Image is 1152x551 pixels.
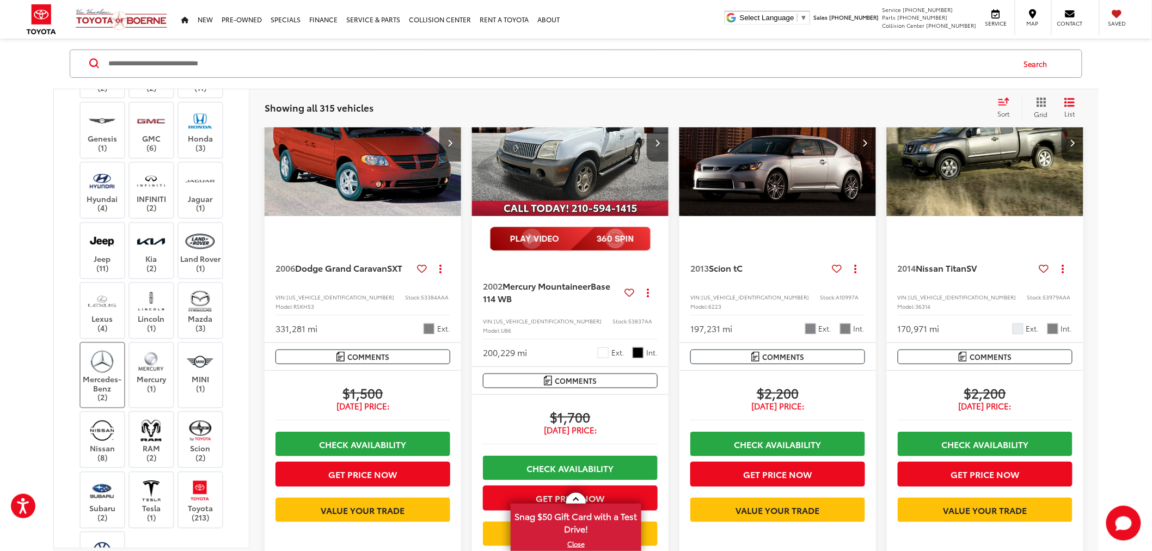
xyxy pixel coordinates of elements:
img: Vic Vaughan Toyota of Boerne in Boerne, TX) [136,418,166,444]
button: Get Price Now [898,462,1073,486]
span: [DATE] Price: [690,401,865,412]
label: Kia (2) [130,229,174,273]
button: Get Price Now [690,462,865,486]
img: Vic Vaughan Toyota of Boerne in Boerne, TX) [185,289,215,314]
span: 6223 [708,302,721,310]
button: Actions [639,283,658,302]
span: Map [1021,20,1045,27]
label: Hyundai (4) [81,169,125,213]
a: Check Availability [275,432,450,456]
span: Saved [1105,20,1129,27]
span: Service [984,20,1008,27]
button: Actions [846,259,865,278]
span: Model: [898,302,916,310]
span: [US_VEHICLE_IDENTIFICATION_NUMBER] [909,293,1016,301]
button: Comments [690,350,865,364]
label: Scion (2) [179,418,223,462]
span: A10997A [836,293,859,301]
span: $2,200 [690,384,865,401]
span: Classic Silver Metallic [805,323,816,334]
img: Vic Vaughan Toyota of Boerne in Boerne, TX) [136,108,166,134]
span: Comments [555,376,597,386]
a: 2013 Scion tC Base2013 Scion tC Base2013 Scion tC Base2013 Scion tC Base [679,69,877,217]
span: Glacier White [1013,323,1024,334]
a: Value Your Trade [690,498,865,522]
span: 2002 [483,279,503,292]
label: Toyota (213) [179,478,223,522]
label: Lexus (4) [81,289,125,333]
label: GMC (6) [130,108,174,152]
div: 197,231 mi [690,322,732,335]
a: 2013Scion tC [690,262,828,274]
span: dropdown dots [647,288,649,297]
span: Comments [348,352,390,362]
span: Parts [883,13,896,21]
svg: Start Chat [1106,506,1141,541]
span: SXT [387,261,402,274]
button: Next image [1062,124,1083,162]
label: Dodge (2) [81,48,125,93]
img: Vic Vaughan Toyota of Boerne in Boerne, TX) [87,108,117,134]
a: 2014 Nissan Titan SV2014 Nissan Titan SV2014 Nissan Titan SV2014 Nissan Titan SV [886,69,1084,217]
a: 2014Nissan TitanSV [898,262,1035,274]
span: ▼ [800,14,807,22]
span: VIN: [275,293,286,301]
a: Check Availability [898,432,1073,456]
img: Vic Vaughan Toyota of Boerne in Boerne, TX) [185,108,215,134]
span: Model: [275,302,293,310]
span: Contact [1057,20,1083,27]
div: 200,229 mi [483,346,527,359]
img: Comments [544,376,553,385]
span: RSKH53 [293,302,314,310]
img: Vic Vaughan Toyota of Boerne in Boerne, TX) [136,478,166,504]
img: 2014 Nissan Titan SV [886,69,1084,217]
span: Stock: [612,317,628,325]
img: 2006 Dodge Grand Caravan SXT [264,69,462,217]
span: [US_VEHICLE_IDENTIFICATION_NUMBER] [286,293,394,301]
button: Actions [1053,259,1073,278]
img: Vic Vaughan Toyota of Boerne in Boerne, TX) [185,169,215,194]
span: Select Language [740,14,794,22]
span: Stock: [1027,293,1043,301]
img: Comments [336,352,345,361]
span: [US_VEHICLE_IDENTIFICATION_NUMBER] [701,293,809,301]
input: Search by Make, Model, or Keyword [107,51,1014,77]
span: [DATE] Price: [898,401,1073,412]
span: Model: [690,302,708,310]
span: Ext. [611,347,624,358]
a: 2006 Dodge Grand Caravan SXT2006 Dodge Grand Caravan SXT2006 Dodge Grand Caravan SXT2006 Dodge Gr... [264,69,462,217]
span: Dodge Grand Caravan [295,261,387,274]
span: [DATE] Price: [483,425,658,436]
label: Mercury (1) [130,349,174,393]
span: List [1064,109,1075,118]
a: Check Availability [690,432,865,456]
a: Value Your Trade [898,498,1073,522]
span: dropdown dots [854,264,856,273]
span: U86 [501,326,511,334]
label: Jaguar (1) [179,169,223,213]
img: Comments [959,352,967,361]
img: Vic Vaughan Toyota of Boerne in Boerne, TX) [136,229,166,254]
button: Comments [898,350,1073,364]
span: [US_VEHICLE_IDENTIFICATION_NUMBER] [494,317,602,325]
a: Value Your Trade [483,522,658,546]
span: Comments [970,352,1012,362]
img: Vic Vaughan Toyota of Boerne in Boerne, TX) [185,349,215,375]
span: Nissan Titan [916,261,967,274]
img: full motion video [490,227,651,251]
label: Genesis (1) [81,108,125,152]
span: Mercury Mountaineer [503,279,591,292]
span: Dark Graphite [633,347,644,358]
span: VIN: [483,317,494,325]
span: VIN: [690,293,701,301]
button: Next image [854,124,876,162]
span: Showing all 315 vehicles [265,101,373,114]
img: Vic Vaughan Toyota of Boerne in Boerne, TX) [87,418,117,444]
label: Mazda (3) [179,289,223,333]
span: 2013 [690,261,709,274]
img: Vic Vaughan Toyota of Boerne in Boerne, TX) [87,478,117,504]
button: Comments [483,374,658,388]
label: Land Rover (1) [179,229,223,273]
a: Check Availability [483,456,658,480]
img: Vic Vaughan Toyota of Boerne in Boerne, TX) [87,349,117,375]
